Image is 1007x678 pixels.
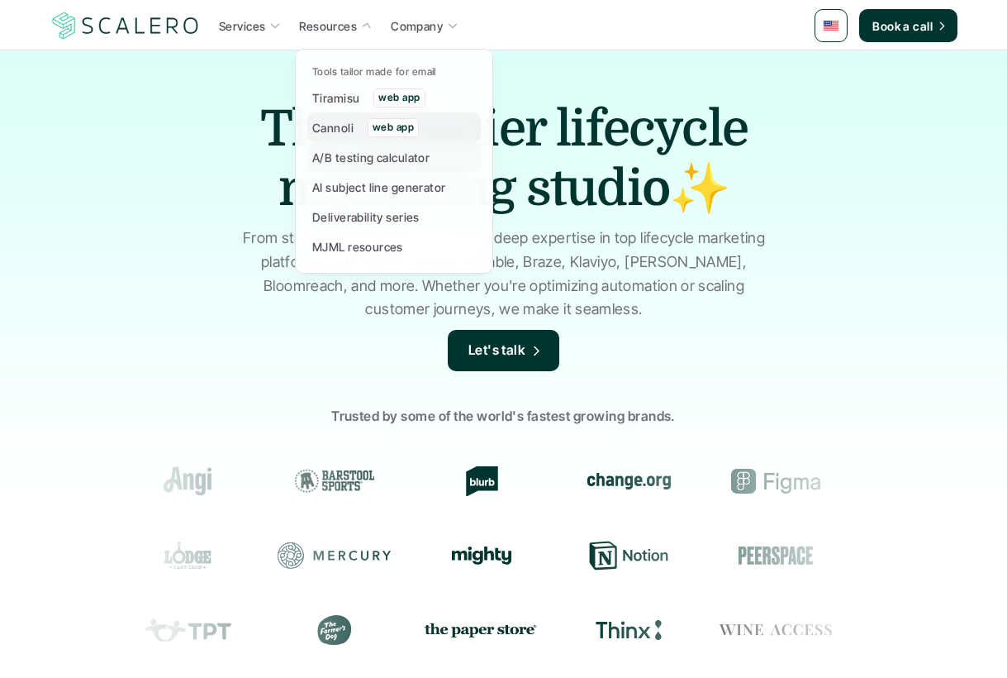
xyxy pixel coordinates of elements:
[312,66,436,78] p: Tools tailor made for email
[425,466,539,496] div: Blurb
[425,619,539,640] img: the paper store
[391,17,443,35] p: Company
[215,99,793,218] h1: The premier lifecycle marketing studio✨
[50,11,202,41] a: Scalero company logo
[719,615,833,645] div: Wine Access
[299,17,357,35] p: Resources
[307,112,481,142] a: Cannoliweb app
[372,122,413,133] p: web app
[131,615,245,645] div: Teachers Pay Teachers
[307,142,481,172] a: A/B testing calculator
[278,615,392,645] div: The Farmer's Dog
[719,466,833,496] div: Figma
[872,17,933,35] p: Book a call
[50,10,202,41] img: Scalero company logo
[307,232,481,261] a: MJML resources
[278,466,392,496] div: Barstool
[425,547,539,565] div: Mighty Networks
[312,179,446,196] p: AI subject line generator
[468,340,526,361] p: Let's talk
[131,541,245,571] div: Lodge Cast Iron
[219,17,265,35] p: Services
[312,89,359,107] p: Tiramisu
[448,330,560,371] a: Let's talk
[312,149,430,166] p: A/B testing calculator
[719,541,833,571] div: Peerspace
[131,466,245,496] div: Angi
[572,615,686,645] div: Thinx
[312,208,420,226] p: Deliverability series
[859,9,957,42] a: Book a call
[307,83,481,112] a: Tiramisuweb app
[866,615,980,645] div: Prose
[572,541,686,571] div: Notion
[307,202,481,232] a: Deliverability series
[312,119,354,136] p: Cannoli
[278,541,392,571] div: Mercury
[572,466,686,496] div: change.org
[378,92,420,103] p: web app
[312,238,403,255] p: MJML resources
[883,471,962,491] img: Groome
[307,172,481,202] a: AI subject line generator
[235,227,772,322] p: From strategy to execution, we bring deep expertise in top lifecycle marketing platforms—[DOMAIN_...
[866,541,980,571] div: Resy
